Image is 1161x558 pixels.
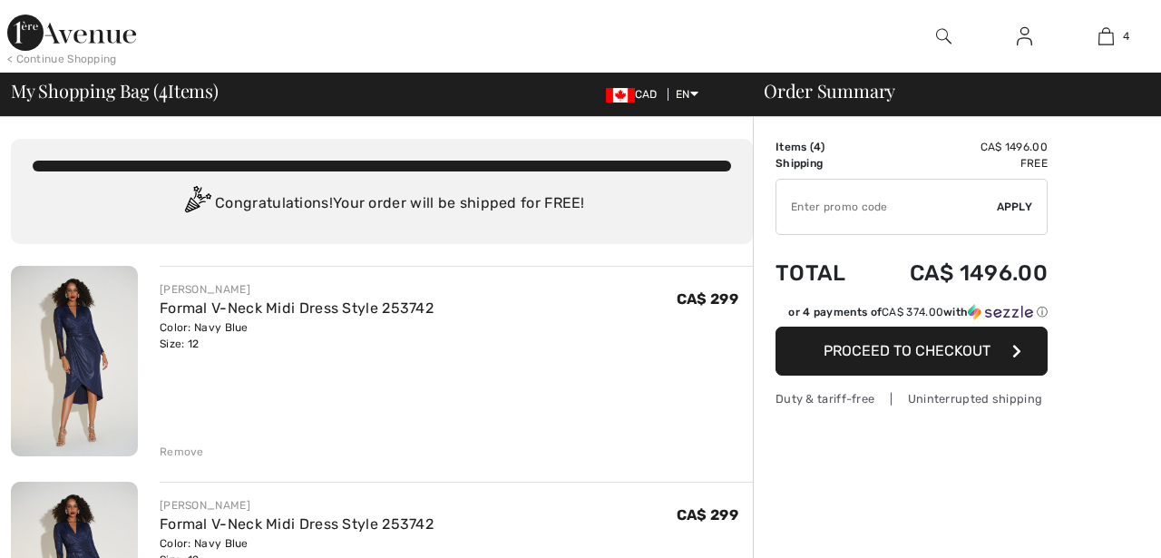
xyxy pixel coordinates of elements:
[1017,25,1032,47] img: My Info
[1123,28,1129,44] span: 4
[1066,25,1146,47] a: 4
[776,155,867,171] td: Shipping
[160,281,434,298] div: [PERSON_NAME]
[11,82,219,100] span: My Shopping Bag ( Items)
[677,290,738,308] span: CA$ 299
[33,186,731,222] div: Congratulations! Your order will be shipped for FREE!
[160,497,434,514] div: [PERSON_NAME]
[776,242,867,304] td: Total
[997,199,1033,215] span: Apply
[867,242,1048,304] td: CA$ 1496.00
[7,15,136,51] img: 1ère Avenue
[159,77,168,101] span: 4
[160,319,434,352] div: Color: Navy Blue Size: 12
[814,141,821,153] span: 4
[788,304,1048,320] div: or 4 payments of with
[936,25,951,47] img: search the website
[776,139,867,155] td: Items ( )
[742,82,1150,100] div: Order Summary
[776,327,1048,376] button: Proceed to Checkout
[7,51,117,67] div: < Continue Shopping
[11,266,138,456] img: Formal V-Neck Midi Dress Style 253742
[179,186,215,222] img: Congratulation2.svg
[606,88,665,101] span: CAD
[160,444,204,460] div: Remove
[160,515,434,533] a: Formal V-Neck Midi Dress Style 253742
[776,390,1048,407] div: Duty & tariff-free | Uninterrupted shipping
[677,506,738,524] span: CA$ 299
[776,304,1048,327] div: or 4 payments ofCA$ 374.00withSezzle Click to learn more about Sezzle
[160,299,434,317] a: Formal V-Neck Midi Dress Style 253742
[824,342,990,359] span: Proceed to Checkout
[676,88,698,101] span: EN
[776,180,997,234] input: Promo code
[968,304,1033,320] img: Sezzle
[867,139,1048,155] td: CA$ 1496.00
[1098,25,1114,47] img: My Bag
[867,155,1048,171] td: Free
[882,306,943,318] span: CA$ 374.00
[1002,25,1047,48] a: Sign In
[606,88,635,103] img: Canadian Dollar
